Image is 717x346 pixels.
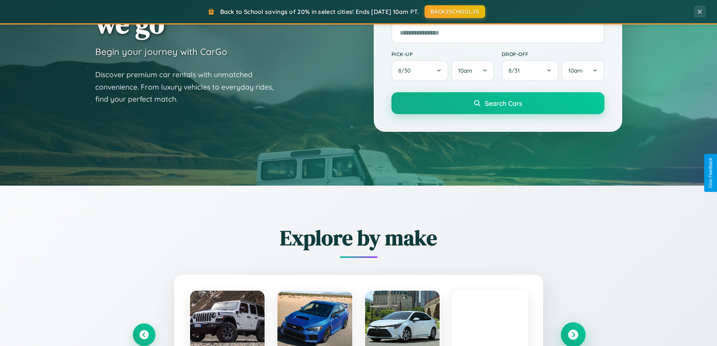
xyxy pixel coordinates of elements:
[458,67,472,74] span: 10am
[95,46,227,57] h3: Begin your journey with CarGo
[425,5,485,18] button: BACK2SCHOOL20
[95,69,283,105] p: Discover premium car rentals with unmatched convenience. From luxury vehicles to everyday rides, ...
[562,60,604,81] button: 10am
[502,60,559,81] button: 8/31
[508,67,524,74] span: 8 / 31
[485,99,522,107] span: Search Cars
[133,223,585,252] h2: Explore by make
[398,67,414,74] span: 8 / 30
[568,67,583,74] span: 10am
[708,158,713,188] div: Give Feedback
[451,60,494,81] button: 10am
[502,51,604,57] label: Drop-off
[220,8,419,15] span: Back to School savings of 20% in select cities! Ends [DATE] 10am PT.
[391,51,494,57] label: Pick-up
[391,60,449,81] button: 8/30
[391,92,604,114] button: Search Cars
